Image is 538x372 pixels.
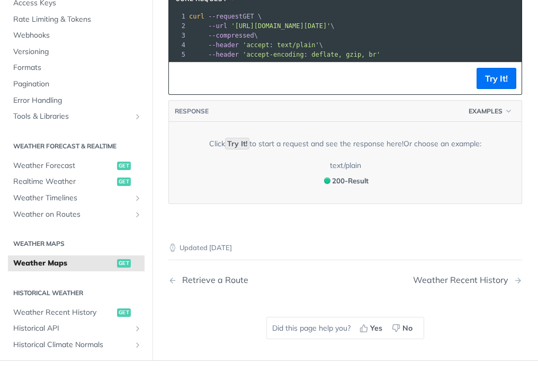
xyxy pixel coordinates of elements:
[208,22,227,30] span: --url
[8,288,145,298] h2: Historical Weather
[133,341,142,349] button: Show subpages for Historical Climate Normals
[8,28,145,44] a: Webhooks
[117,308,131,317] span: get
[243,51,380,58] span: 'accept-encoding: deflate, gzip, br'
[402,323,413,334] span: No
[209,138,481,149] div: Click to start a request and see the response here! Or choose an example:
[8,44,145,60] a: Versioning
[189,32,258,39] span: \
[13,193,131,203] span: Weather Timelines
[8,321,145,336] a: Historical APIShow subpages for Historical API
[356,320,388,336] button: Yes
[133,324,142,333] button: Show subpages for Historical API
[8,109,145,125] a: Tools & LibrariesShow subpages for Tools & Libraries
[332,176,369,185] span: 200 - Result
[117,259,131,268] span: get
[13,323,131,334] span: Historical API
[388,320,418,336] button: No
[8,190,145,206] a: Weather TimelinesShow subpages for Weather Timelines
[8,207,145,223] a: Weather on RoutesShow subpages for Weather on Routes
[8,141,145,151] h2: Weather Forecast & realtime
[208,51,239,58] span: --header
[117,178,131,187] span: get
[133,194,142,202] button: Show subpages for Weather Timelines
[13,161,114,171] span: Weather Forecast
[330,160,361,171] div: text/plain
[370,323,382,334] span: Yes
[177,275,248,285] div: Retrieve a Route
[13,79,142,90] span: Pagination
[169,21,187,31] div: 2
[13,14,142,25] span: Rate Limiting & Tokens
[13,63,142,74] span: Formats
[169,12,187,21] div: 1
[13,31,142,41] span: Webhooks
[8,60,145,76] a: Formats
[13,177,114,188] span: Realtime Weather
[174,106,209,117] button: RESPONSE
[8,76,145,92] a: Pagination
[208,32,254,39] span: --compressed
[133,113,142,121] button: Show subpages for Tools & Libraries
[413,275,514,285] div: Weather Recent History
[8,12,145,28] a: Rate Limiting & Tokens
[266,317,424,339] div: Did this page help you?
[13,258,114,269] span: Weather Maps
[169,50,187,59] div: 5
[243,41,319,49] span: 'accept: text/plain'
[8,305,145,321] a: Weather Recent Historyget
[413,275,522,285] a: Next Page: Weather Recent History
[465,106,516,117] button: Examples
[225,138,249,149] code: Try It!
[13,47,142,57] span: Versioning
[13,340,131,350] span: Historical Climate Normals
[133,210,142,219] button: Show subpages for Weather on Routes
[169,40,187,50] div: 4
[13,112,131,122] span: Tools & Libraries
[8,174,145,190] a: Realtime Weatherget
[189,13,204,20] span: curl
[13,307,114,318] span: Weather Recent History
[8,337,145,353] a: Historical Climate NormalsShow subpages for Historical Climate Normals
[13,95,142,106] span: Error Handling
[469,107,503,116] span: Examples
[189,41,323,49] span: \
[477,68,516,89] button: Try It!
[319,174,372,188] button: 200200-Result
[208,41,239,49] span: --header
[189,22,335,30] span: \
[8,158,145,174] a: Weather Forecastget
[168,243,522,253] p: Updated [DATE]
[8,93,145,109] a: Error Handling
[324,178,330,184] span: 200
[117,162,131,170] span: get
[189,13,262,20] span: GET \
[174,70,189,86] button: Copy to clipboard
[8,255,145,271] a: Weather Mapsget
[208,13,243,20] span: --request
[169,31,187,40] div: 3
[168,275,320,285] a: Previous Page: Retrieve a Route
[168,264,522,296] nav: Pagination Controls
[8,239,145,249] h2: Weather Maps
[231,22,330,30] span: '[URL][DOMAIN_NAME][DATE]'
[13,209,131,220] span: Weather on Routes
